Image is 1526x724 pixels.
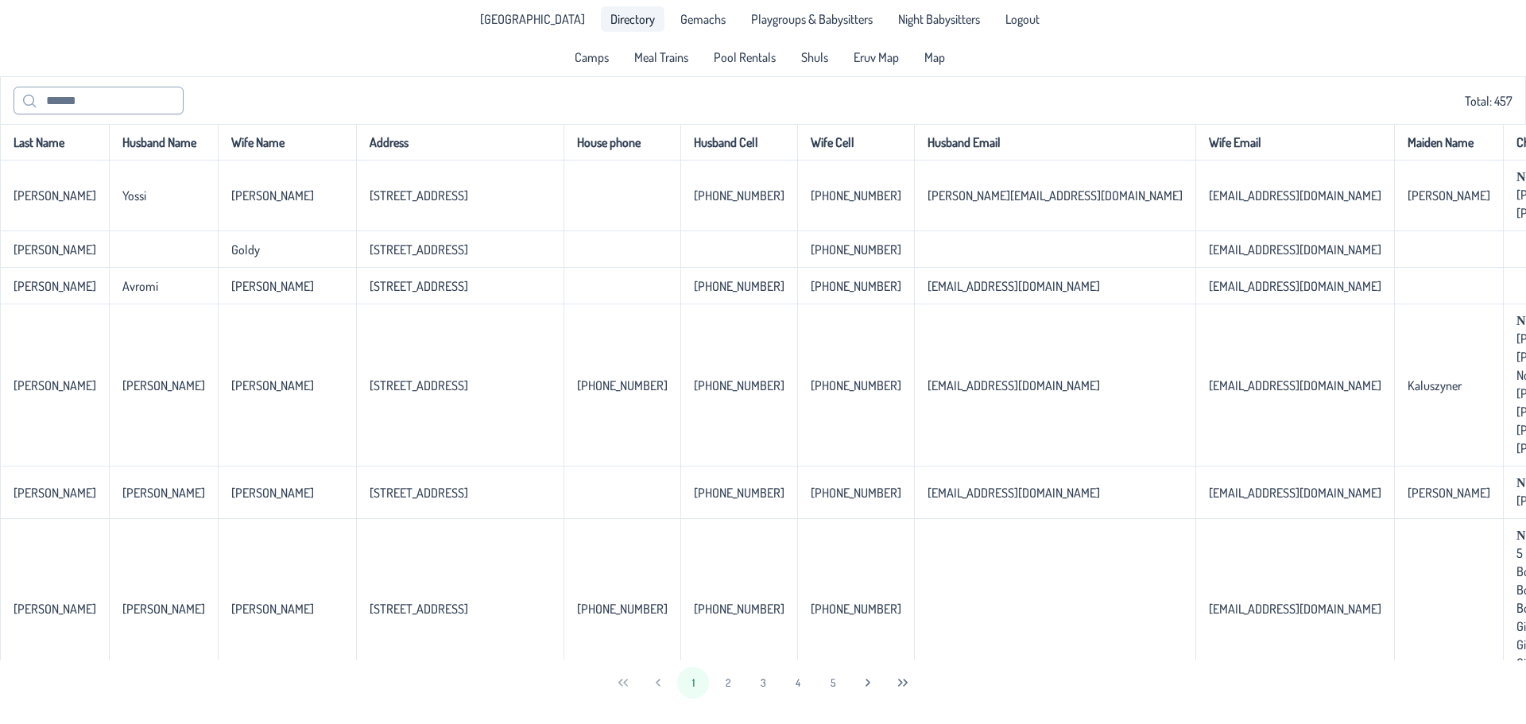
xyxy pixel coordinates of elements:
[14,278,96,294] p-celleditor: [PERSON_NAME]
[742,6,882,32] a: Playgroups & Babysitters
[1408,377,1462,393] p-celleditor: Kaluszyner
[1408,188,1490,203] p-celleditor: [PERSON_NAME]
[14,242,96,257] p-celleditor: [PERSON_NAME]
[370,377,468,393] p-celleditor: [STREET_ADDRESS]
[811,377,901,393] p-celleditor: [PHONE_NUMBER]
[694,377,784,393] p-celleditor: [PHONE_NUMBER]
[751,13,873,25] span: Playgroups & Babysitters
[811,601,901,617] p-celleditor: [PHONE_NUMBER]
[854,51,899,64] span: Eruv Map
[577,377,668,393] p-celleditor: [PHONE_NUMBER]
[694,278,784,294] p-celleditor: [PHONE_NUMBER]
[231,485,314,501] p-celleditor: [PERSON_NAME]
[996,6,1049,32] li: Logout
[1209,278,1381,294] p-celleditor: [EMAIL_ADDRESS][DOMAIN_NAME]
[852,667,884,699] button: Next Page
[844,45,908,70] a: Eruv Map
[671,6,735,32] a: Gemachs
[471,6,595,32] li: Pine Lake Park
[370,485,468,501] p-celleditor: [STREET_ADDRESS]
[928,278,1100,294] p-celleditor: [EMAIL_ADDRESS][DOMAIN_NAME]
[14,87,1512,114] div: Total: 457
[370,278,468,294] p-celleditor: [STREET_ADDRESS]
[915,45,955,70] a: Map
[634,51,688,64] span: Meal Trains
[625,45,698,70] a: Meal Trains
[610,13,655,25] span: Directory
[928,377,1100,393] p-celleditor: [EMAIL_ADDRESS][DOMAIN_NAME]
[231,601,314,617] p-celleditor: [PERSON_NAME]
[231,242,260,257] p-celleditor: Goldy
[898,13,980,25] span: Night Babysitters
[565,45,618,70] a: Camps
[564,124,680,161] th: House phone
[1209,601,1381,617] p-celleditor: [EMAIL_ADDRESS][DOMAIN_NAME]
[712,667,744,699] button: 2
[577,601,668,617] p-celleditor: [PHONE_NUMBER]
[370,242,468,257] p-celleditor: [STREET_ADDRESS]
[924,51,945,64] span: Map
[231,188,314,203] p-celleditor: [PERSON_NAME]
[109,124,218,161] th: Husband Name
[122,377,205,393] p-celleditor: [PERSON_NAME]
[680,124,797,161] th: Husband Cell
[575,51,609,64] span: Camps
[370,188,468,203] p-celleditor: [STREET_ADDRESS]
[122,601,205,617] p-celleditor: [PERSON_NAME]
[797,124,914,161] th: Wife Cell
[231,377,314,393] p-celleditor: [PERSON_NAME]
[356,124,564,161] th: Address
[928,188,1183,203] p-celleditor: [PERSON_NAME][EMAIL_ADDRESS][DOMAIN_NAME]
[1209,242,1381,257] p-celleditor: [EMAIL_ADDRESS][DOMAIN_NAME]
[122,485,205,501] p-celleditor: [PERSON_NAME]
[801,51,828,64] span: Shuls
[677,667,709,699] button: 1
[1408,485,1490,501] p-celleditor: [PERSON_NAME]
[714,51,776,64] span: Pool Rentals
[1394,124,1503,161] th: Maiden Name
[1005,13,1040,25] span: Logout
[122,278,158,294] p-celleditor: Avromi
[817,667,849,699] button: 5
[471,6,595,32] a: [GEOGRAPHIC_DATA]
[811,188,901,203] p-celleditor: [PHONE_NUMBER]
[14,377,96,393] p-celleditor: [PERSON_NAME]
[480,13,585,25] span: [GEOGRAPHIC_DATA]
[1209,485,1381,501] p-celleditor: [EMAIL_ADDRESS][DOMAIN_NAME]
[811,242,901,257] p-celleditor: [PHONE_NUMBER]
[704,45,785,70] a: Pool Rentals
[218,124,356,161] th: Wife Name
[914,124,1195,161] th: Husband Email
[370,601,468,617] p-celleditor: [STREET_ADDRESS]
[928,485,1100,501] p-celleditor: [EMAIL_ADDRESS][DOMAIN_NAME]
[14,485,96,501] p-celleditor: [PERSON_NAME]
[694,485,784,501] p-celleditor: [PHONE_NUMBER]
[889,6,990,32] a: Night Babysitters
[680,13,726,25] span: Gemachs
[122,188,146,203] p-celleditor: Yossi
[1195,124,1394,161] th: Wife Email
[792,45,838,70] a: Shuls
[811,485,901,501] p-celleditor: [PHONE_NUMBER]
[1209,377,1381,393] p-celleditor: [EMAIL_ADDRESS][DOMAIN_NAME]
[601,6,664,32] a: Directory
[14,188,96,203] p-celleditor: [PERSON_NAME]
[747,667,779,699] button: 3
[782,667,814,699] button: 4
[887,667,919,699] button: Last Page
[231,278,314,294] p-celleditor: [PERSON_NAME]
[14,601,96,617] p-celleditor: [PERSON_NAME]
[811,278,901,294] p-celleditor: [PHONE_NUMBER]
[694,601,784,617] p-celleditor: [PHONE_NUMBER]
[1209,188,1381,203] p-celleditor: [EMAIL_ADDRESS][DOMAIN_NAME]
